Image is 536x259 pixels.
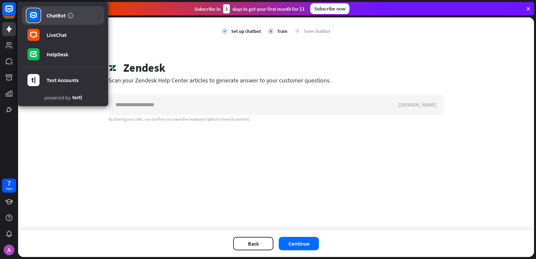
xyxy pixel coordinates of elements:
button: Open LiveChat chat widget [5,3,25,23]
i: check [222,28,228,34]
div: days [6,186,12,191]
div: Train [277,28,287,34]
div: Scan your Zendesk Help Center articles to generate answer to your customer questions. [109,76,444,84]
a: 7 days [2,179,16,193]
div: Set up chatbot [231,28,261,34]
div: 3 [294,28,300,34]
button: Back [233,237,273,250]
div: 7 [7,180,11,186]
div: Tune chatbot [304,28,330,34]
div: Subscribe now [310,3,349,14]
div: By sharing your URL, you confirm you have the necessary rights to share its content. [109,117,444,122]
button: Continue [279,237,319,250]
div: Subscribe in days to get your first month for $1 [194,4,305,13]
div: .[DOMAIN_NAME] [397,101,443,108]
div: 3 [223,4,230,13]
div: 2 [268,28,274,34]
div: Zendesk [123,61,165,75]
